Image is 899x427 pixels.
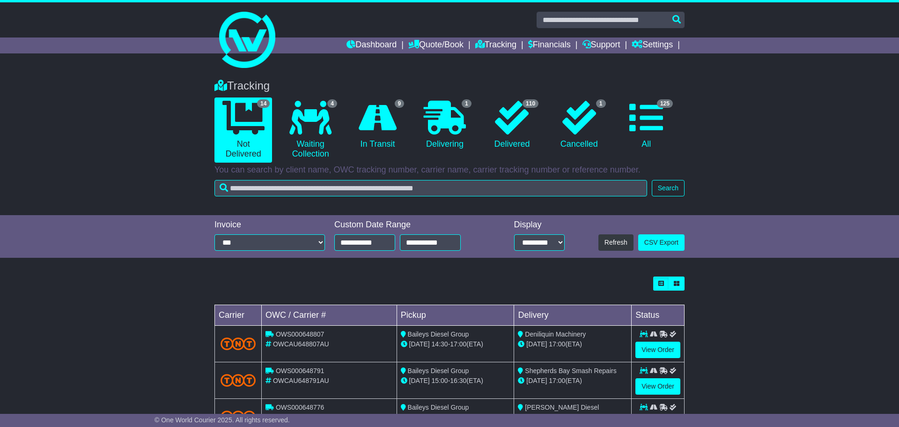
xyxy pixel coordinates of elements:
span: 110 [523,99,538,108]
span: OWS000648807 [276,330,324,338]
div: - (ETA) [401,412,510,422]
div: - (ETA) [401,376,510,386]
span: OWCAU648791AU [273,377,329,384]
span: 1 [596,99,606,108]
a: Financials [528,37,571,53]
span: 14:30 [432,340,448,348]
a: Settings [632,37,673,53]
td: OWC / Carrier # [262,305,397,326]
td: Pickup [397,305,514,326]
div: (ETA) [518,412,627,422]
p: You can search by client name, OWC tracking number, carrier name, carrier tracking number or refe... [214,165,685,175]
div: Display [514,220,565,230]
a: 1 Cancelled [550,97,608,153]
a: View Order [635,378,680,395]
td: Carrier [215,305,262,326]
span: 4 [327,99,337,108]
span: [DATE] [409,340,430,348]
span: [DATE] [526,377,547,384]
span: OWS000648791 [276,367,324,375]
div: - (ETA) [401,339,510,349]
span: 16:30 [450,377,466,384]
td: Delivery [514,305,632,326]
span: OWS000648776 [276,404,324,411]
a: 1 Delivering [416,97,473,153]
a: 110 Delivered [483,97,541,153]
img: TNT_Domestic.png [221,411,256,423]
a: Support [582,37,620,53]
a: 4 Waiting Collection [281,97,339,163]
span: 14 [257,99,270,108]
a: Dashboard [346,37,397,53]
div: Custom Date Range [334,220,485,230]
span: 17:00 [549,340,565,348]
span: Baileys Diesel Group [408,367,469,375]
a: 125 All [618,97,675,153]
div: Invoice [214,220,325,230]
a: Tracking [475,37,516,53]
span: Shepherds Bay Smash Repairs [525,367,616,375]
span: [DATE] [526,340,547,348]
a: 14 Not Delivered [214,97,272,163]
button: Search [652,180,685,196]
span: 17:00 [450,340,466,348]
img: TNT_Domestic.png [221,374,256,387]
a: 9 In Transit [349,97,406,153]
button: Refresh [598,234,634,251]
a: View Order [635,342,680,358]
span: 17:00 [549,377,565,384]
div: (ETA) [518,339,627,349]
a: CSV Export [638,234,685,251]
span: Baileys Diesel Group [408,404,469,411]
div: (ETA) [518,376,627,386]
span: OWCAU648807AU [273,340,329,348]
span: 15:00 [432,377,448,384]
span: © One World Courier 2025. All rights reserved. [155,416,290,424]
a: Quote/Book [408,37,464,53]
span: [PERSON_NAME] Diesel [525,404,599,411]
span: Deniliquin Machinery [525,330,586,338]
td: Status [632,305,685,326]
span: Baileys Diesel Group [408,330,469,338]
span: 1 [462,99,472,108]
div: Tracking [210,79,689,93]
span: 9 [395,99,405,108]
span: [DATE] [409,377,430,384]
img: TNT_Domestic.png [221,337,256,350]
span: 125 [657,99,673,108]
